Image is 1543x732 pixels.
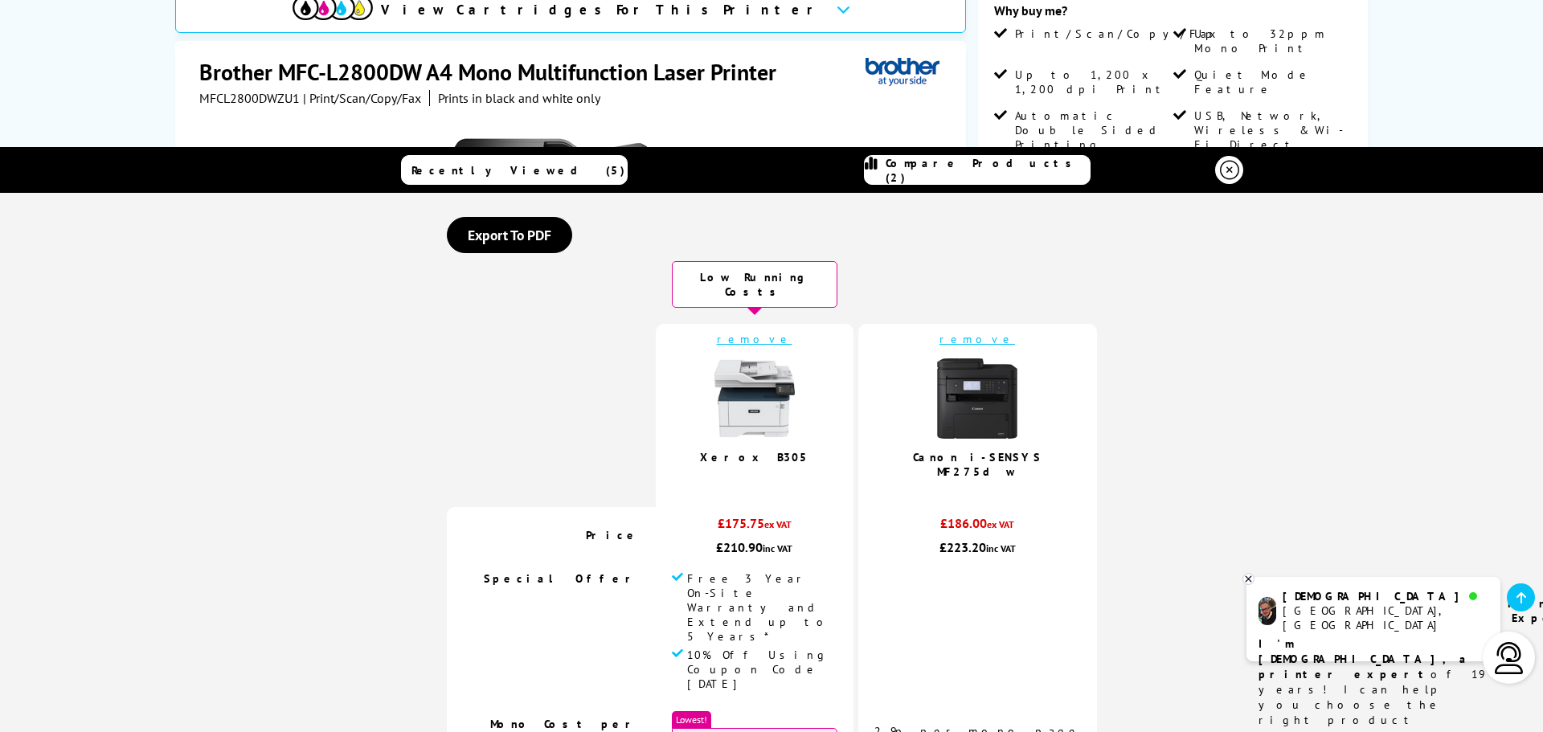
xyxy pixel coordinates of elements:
span: inc VAT [986,542,1016,554]
span: MFCL2800DWZU1 [199,90,300,106]
img: Brother MFC-L2800DW [415,138,730,453]
span: ex VAT [764,518,792,530]
a: Xerox B305 [700,450,809,464]
a: remove [939,332,1015,346]
a: remove [717,332,792,346]
span: Print/Scan/Copy/Fax [1015,27,1222,41]
span: Recently Viewed (5) [411,163,625,178]
span: Price [586,528,640,542]
span: / 5 [759,472,776,491]
span: View Cartridges For This Printer [381,1,823,18]
span: Automatic Double Sided Printing [1015,108,1169,152]
span: Quiet Mode Feature [1194,67,1349,96]
span: 10% Off Using Coupon Code [DATE] [687,648,837,691]
span: inc VAT [763,542,792,554]
span: Special Offer [484,571,640,586]
span: | Print/Scan/Copy/Fax [303,90,421,106]
p: of 19 years! I can help you choose the right product [1259,636,1488,728]
b: I'm [DEMOGRAPHIC_DATA], a printer expert [1259,636,1471,681]
img: Canon-i-SENSYS-MF275dw-Front-Small.jpg [937,358,1017,439]
img: user-headset-light.svg [1493,642,1525,674]
i: Prints in black and white only [438,90,600,106]
div: Why buy me? [994,2,1352,27]
a: Canon i-SENSYS MF275dw [913,450,1042,479]
a: Recently Viewed (5) [401,155,628,185]
img: Xerox-B305-Front-Small.jpg [714,358,795,439]
h1: Brother MFC-L2800DW A4 Mono Multifunction Laser Printer [199,57,792,87]
div: Low Running Costs [672,261,837,308]
span: ex VAT [987,518,1014,530]
div: £186.00 [874,515,1081,539]
span: Free 3 Year On-Site Warranty and Extend up to 5 Years* [687,571,837,644]
span: Up to 1,200 x 1,200 dpi Print [1015,67,1169,96]
img: chris-livechat.png [1259,597,1276,625]
div: [DEMOGRAPHIC_DATA] [1283,589,1488,603]
span: Compare Products (2) [886,156,1090,185]
span: USB, Network, Wireless & Wi-Fi Direct [1194,108,1349,152]
a: Compare Products (2) [864,155,1091,185]
div: £210.90 [672,539,837,555]
span: Lowest! [672,711,711,728]
span: 4.9 [740,472,759,491]
div: £175.75 [672,515,837,539]
a: Export To PDF [447,217,572,253]
div: [GEOGRAPHIC_DATA], [GEOGRAPHIC_DATA] [1283,603,1488,632]
span: Up to 32ppm Mono Print [1194,27,1349,55]
img: Brother [866,57,939,87]
div: £223.20 [874,539,1081,555]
